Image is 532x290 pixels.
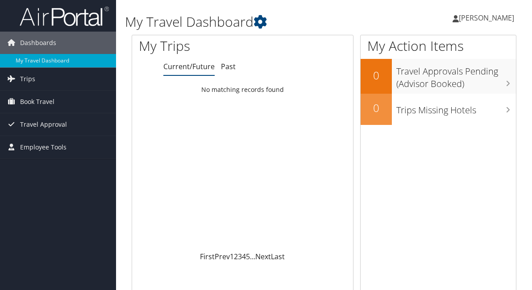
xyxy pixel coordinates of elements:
[246,252,250,261] a: 5
[361,100,392,116] h2: 0
[125,12,391,31] h1: My Travel Dashboard
[20,6,109,27] img: airportal-logo.png
[361,94,516,125] a: 0Trips Missing Hotels
[20,113,67,136] span: Travel Approval
[139,37,254,55] h1: My Trips
[238,252,242,261] a: 3
[20,136,66,158] span: Employee Tools
[215,252,230,261] a: Prev
[250,252,255,261] span: …
[396,61,516,90] h3: Travel Approvals Pending (Advisor Booked)
[20,91,54,113] span: Book Travel
[361,37,516,55] h1: My Action Items
[361,59,516,93] a: 0Travel Approvals Pending (Advisor Booked)
[20,68,35,90] span: Trips
[132,82,353,98] td: No matching records found
[230,252,234,261] a: 1
[396,99,516,116] h3: Trips Missing Hotels
[361,68,392,83] h2: 0
[234,252,238,261] a: 2
[255,252,271,261] a: Next
[242,252,246,261] a: 4
[453,4,523,31] a: [PERSON_NAME]
[459,13,514,23] span: [PERSON_NAME]
[200,252,215,261] a: First
[271,252,285,261] a: Last
[163,62,215,71] a: Current/Future
[221,62,236,71] a: Past
[20,32,56,54] span: Dashboards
